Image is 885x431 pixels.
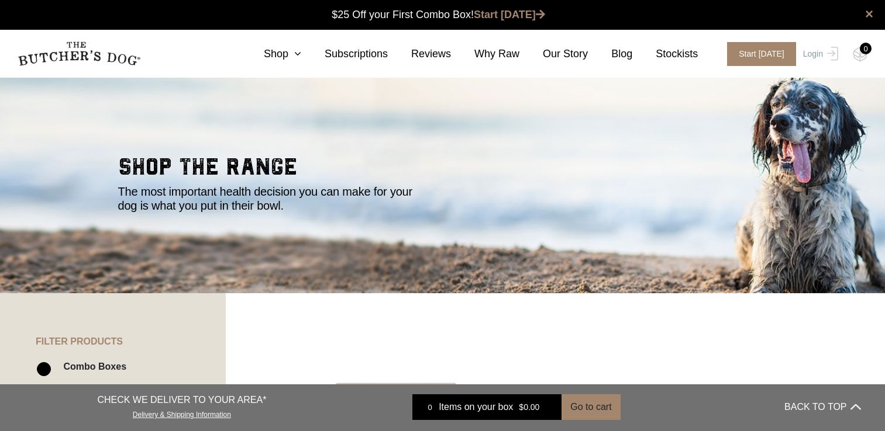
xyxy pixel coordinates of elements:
[632,46,698,62] a: Stockists
[519,402,539,412] bdi: 0.00
[133,408,231,419] a: Delivery & Shipping Information
[562,394,620,420] button: Go to cart
[860,43,872,54] div: 0
[97,393,266,407] p: CHECK WE DELIVER TO YOUR AREA*
[784,393,860,421] button: BACK TO TOP
[439,400,513,414] span: Items on your box
[240,46,301,62] a: Shop
[421,401,439,413] div: 0
[474,9,545,20] a: Start [DATE]
[451,46,519,62] a: Why Raw
[853,47,867,62] img: TBD_Cart-Empty.png
[519,46,588,62] a: Our Story
[715,42,800,66] a: Start [DATE]
[588,46,632,62] a: Blog
[301,46,388,62] a: Subscriptions
[388,46,451,62] a: Reviews
[118,155,767,185] h2: shop the range
[412,394,562,420] a: 0 Items on your box $0.00
[519,402,524,412] span: $
[57,359,126,374] label: Combo Boxes
[800,42,838,66] a: Login
[727,42,796,66] span: Start [DATE]
[118,185,428,213] p: The most important health decision you can make for your dog is what you put in their bowl.
[57,382,109,398] label: Raw Meals
[865,7,873,21] a: close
